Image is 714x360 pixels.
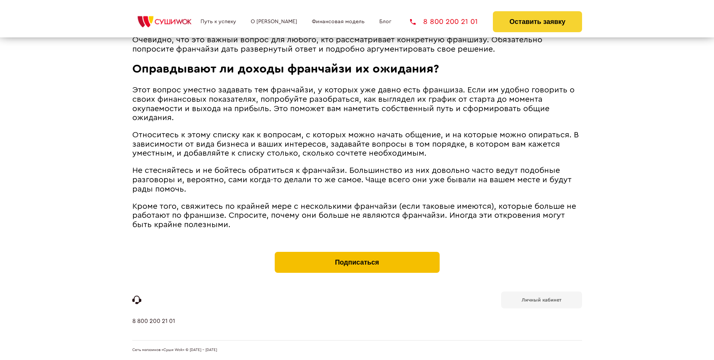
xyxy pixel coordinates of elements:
a: Финансовая модель [312,19,365,25]
a: Блог [379,19,391,25]
a: Путь к успеху [201,19,236,25]
a: 8 800 200 21 01 [410,18,478,25]
span: Относитесь к этому списку как к вопросам, с которых можно начать общение, и на которые можно опир... [132,131,579,157]
a: 8 800 200 21 01 [132,318,175,340]
span: Этот вопрос уместно задавать тем франчайзи, у которых уже давно есть франшиза. Если им удобно гов... [132,86,575,122]
span: Сеть магазинов «Суши Wok» © [DATE] - [DATE] [132,348,217,353]
span: Не стесняйтесь и не бойтесь обратиться к франчайзи. Большинство из них довольно часто ведут подоб... [132,167,572,193]
a: Личный кабинет [501,292,582,308]
span: 8 800 200 21 01 [423,18,478,25]
span: Оправдывают ли доходы франчайзи их ожидания? [132,63,439,75]
b: Личный кабинет [522,298,561,302]
a: О [PERSON_NAME] [251,19,297,25]
span: [PERSON_NAME], когда большинство франчайзи ответят на это: «Жалеем, что не купили эту франшизу ра... [132,27,573,53]
button: Оставить заявку [493,11,582,32]
span: Кроме того, свяжитесь по крайней мере с несколькими франчайзи (если таковые имеются), которые бол... [132,202,576,229]
button: Подписаться [275,252,440,273]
